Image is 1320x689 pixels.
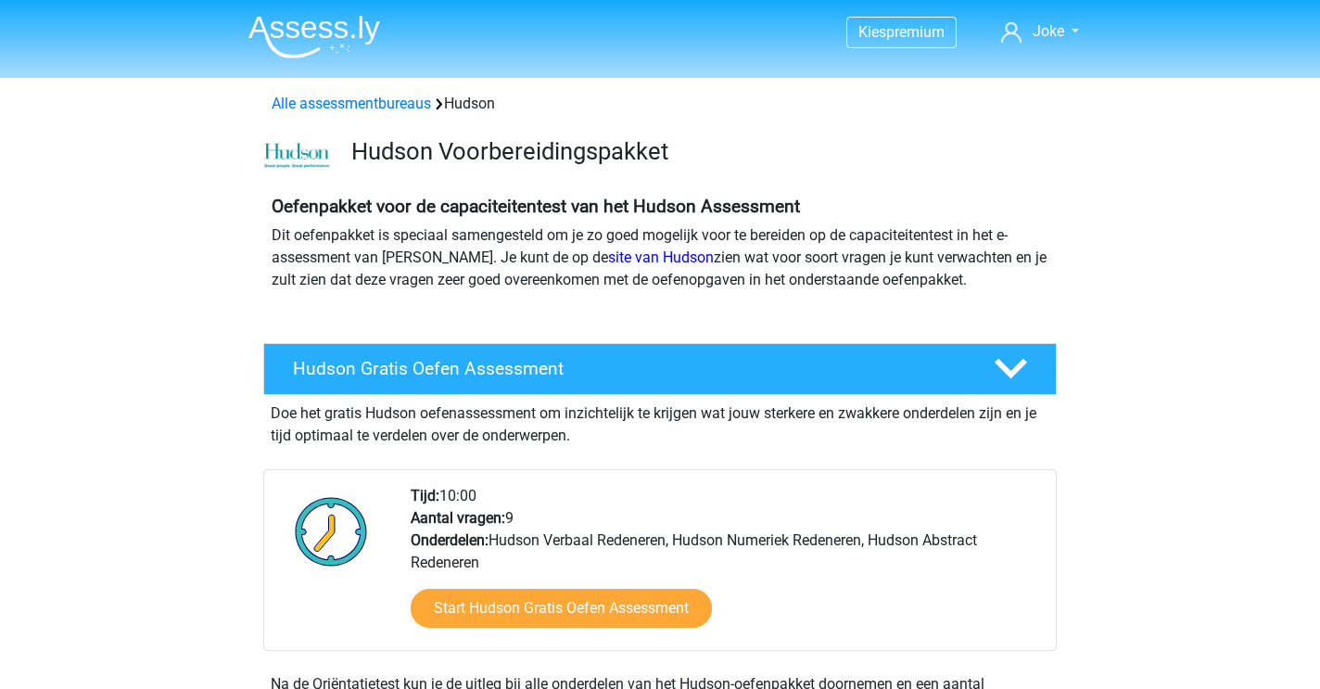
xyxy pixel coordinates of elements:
a: Start Hudson Gratis Oefen Assessment [411,589,712,628]
p: Dit oefenpakket is speciaal samengesteld om je zo goed mogelijk voor te bereiden op de capaciteit... [272,224,1048,291]
b: Aantal vragen: [411,509,505,527]
div: 10:00 9 Hudson Verbaal Redeneren, Hudson Numeriek Redeneren, Hudson Abstract Redeneren [397,485,1055,650]
h3: Hudson Voorbereidingspakket [351,137,1042,166]
a: Joke [994,20,1086,43]
a: site van Hudson [608,249,714,266]
img: Assessly [248,15,380,58]
a: Hudson Gratis Oefen Assessment [256,343,1064,395]
div: Doe het gratis Hudson oefenassessment om inzichtelijk te krijgen wat jouw sterkere en zwakkere on... [263,395,1057,447]
span: Kies [858,23,886,41]
b: Tijd: [411,487,439,504]
span: premium [886,23,945,41]
div: Hudson [264,93,1056,115]
a: Kiespremium [847,19,956,45]
b: Oefenpakket voor de capaciteitentest van het Hudson Assessment [272,196,800,217]
b: Onderdelen: [411,531,489,549]
img: cefd0e47479f4eb8e8c001c0d358d5812e054fa8.png [264,143,330,169]
span: Joke [1033,22,1064,40]
h4: Hudson Gratis Oefen Assessment [293,358,964,379]
a: Alle assessmentbureaus [272,95,431,112]
img: Klok [285,485,378,578]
